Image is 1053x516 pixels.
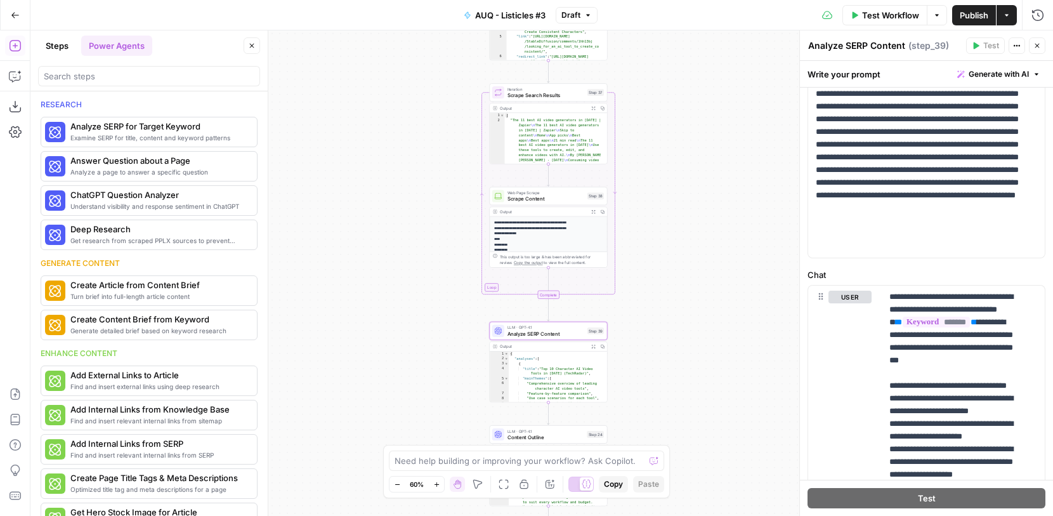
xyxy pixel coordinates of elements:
span: 60% [410,479,424,489]
div: This output is too large & has been abbreviated for review. to view the full content. [500,254,604,266]
span: Analyze SERP Content [507,330,584,338]
div: Step 24 [587,431,604,438]
div: 4 [490,366,509,376]
div: Complete [490,291,608,299]
button: Steps [38,36,76,56]
div: 7 [490,391,509,396]
div: 1 [490,113,504,118]
g: Edge from step_37-iteration-end to step_39 [547,299,550,321]
span: Copy the output [514,260,543,265]
span: Deep Research [70,223,247,235]
g: Edge from step_37 to step_38 [547,164,550,187]
input: Search steps [44,70,254,83]
button: Test Workflow [842,5,927,25]
div: 5 [490,376,509,381]
span: Content Outline [507,433,584,441]
span: Generate detailed brief based on keyword research [70,326,247,336]
span: Examine SERP for title, content and keyword patterns [70,133,247,143]
span: Iteration [507,86,584,93]
span: Find and insert external links using deep research [70,381,247,392]
span: Create Content Brief from Keyword [70,313,247,326]
div: Step 37 [587,89,604,96]
g: Edge from step_39 to step_24 [547,402,550,425]
span: Paste [638,479,659,490]
div: 6 [490,381,509,392]
span: LLM · GPT-4.1 [507,428,584,434]
button: user [828,291,872,303]
div: Write your prompt [800,61,1053,87]
span: ChatGPT Question Analyzer [70,189,247,201]
button: Paste [633,476,664,493]
div: Complete [537,291,559,299]
div: Enhance content [41,348,258,359]
span: Find and insert relevant internal links from SERP [70,450,247,460]
span: Add Internal Links from Knowledge Base [70,403,247,416]
span: Create Page Title Tags & Meta Descriptions [70,472,247,484]
span: Scrape Content [507,195,584,202]
span: Optimized title tag and meta descriptions for a page [70,484,247,494]
span: Scrape Search Results [507,91,584,99]
div: Output [500,209,587,215]
span: Generate with AI [969,69,1029,80]
span: Analyze a page to answer a specific question [70,167,247,177]
div: Output [500,343,587,350]
div: LLM · GPT-4.1Content OutlineStep 24Output{ "intro":"AI video creation tools are revolutionizing h... [490,425,608,506]
span: Draft [561,10,580,21]
button: Test [966,37,1005,54]
div: 8 [490,396,509,401]
span: Test Workflow [862,9,919,22]
button: AUQ - Listicles #3 [456,5,553,25]
span: Analyze SERP for Target Keyword [70,120,247,133]
span: Toggle code folding, rows 5 through 10 [504,376,509,381]
span: Find and insert relevant internal links from sitemap [70,416,247,426]
span: Toggle code folding, rows 1 through 475 [504,352,509,357]
span: Create Article from Content Brief [70,279,247,291]
div: 9 [490,401,509,411]
div: Step 38 [587,193,604,200]
g: Edge from step_36 to step_37 [547,60,550,83]
div: Output [500,105,587,112]
div: Generate content [41,258,258,269]
span: AUQ - Listicles #3 [475,9,546,22]
div: Step 39 [587,327,604,334]
span: Copy [604,479,623,490]
span: Get research from scraped PPLX sources to prevent source [MEDICAL_DATA] [70,235,247,246]
div: 3 [490,361,509,366]
span: Answer Question about a Page [70,154,247,167]
span: Add Internal Links from SERP [70,437,247,450]
div: 2 [490,357,509,362]
span: Web Page Scrape [507,190,584,196]
div: LoopIterationScrape Search ResultsStep 37Output[ "The 11 best AI video generators in [DATE] | Zap... [490,83,608,164]
span: Understand visibility and response sentiment in ChatGPT [70,201,247,211]
span: LLM · GPT-4.1 [507,324,584,331]
button: Generate with AI [952,66,1045,83]
div: LLM · GPT-4.1Analyze SERP ContentStep 39Output{ "analyses":[ { "title":"Top 10 Character AI Video... [490,322,608,402]
div: 1 [490,352,509,357]
span: Test [918,492,936,505]
button: Publish [952,5,996,25]
div: 6 [490,54,506,89]
span: Toggle code folding, rows 2 through 315 [504,357,509,362]
button: Test [808,488,1045,508]
button: Copy [599,476,628,493]
span: Turn brief into full-length article content [70,291,247,301]
button: Draft [556,7,598,23]
span: Publish [960,9,988,22]
span: Toggle code folding, rows 1 through 3 [500,113,504,118]
textarea: Analyze SERP Content [808,39,905,52]
label: Chat [808,268,1045,281]
div: 5 [490,34,506,54]
span: Test [983,40,999,51]
span: Add External Links to Article [70,369,247,381]
button: Power Agents [81,36,152,56]
span: Toggle code folding, rows 3 through 73 [504,361,509,366]
span: ( step_39 ) [908,39,949,52]
div: Research [41,99,258,110]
